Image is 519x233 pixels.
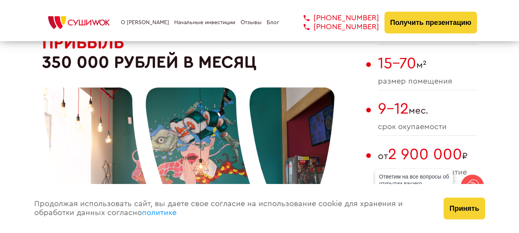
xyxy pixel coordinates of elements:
img: СУШИWOK [42,14,116,31]
span: инвестиции в открытие [378,168,477,177]
span: мес. [378,100,477,118]
div: Ответим на все вопросы об открытии вашего [PERSON_NAME]! [375,169,453,198]
a: Отзывы [241,19,262,26]
span: 15-70 [378,56,416,71]
a: [PHONE_NUMBER] [292,14,379,23]
a: Блог [267,19,279,26]
a: Начальные инвестиции [174,19,235,26]
span: Прибыль [42,34,124,51]
h2: 350 000 рублей в месяц [42,33,362,72]
span: м² [378,54,477,72]
span: размер помещения [378,77,477,86]
div: Продолжая использовать сайт, вы даете свое согласие на использование cookie для хранения и обрабо... [26,184,436,233]
span: от ₽ [378,145,477,163]
span: 2 900 000 [388,147,462,162]
button: Получить презентацию [384,12,477,33]
button: Принять [444,198,485,219]
a: О [PERSON_NAME] [121,19,169,26]
span: cрок окупаемости [378,123,477,131]
a: политике [142,209,176,217]
a: [PHONE_NUMBER] [292,23,379,32]
span: 9-12 [378,101,409,117]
